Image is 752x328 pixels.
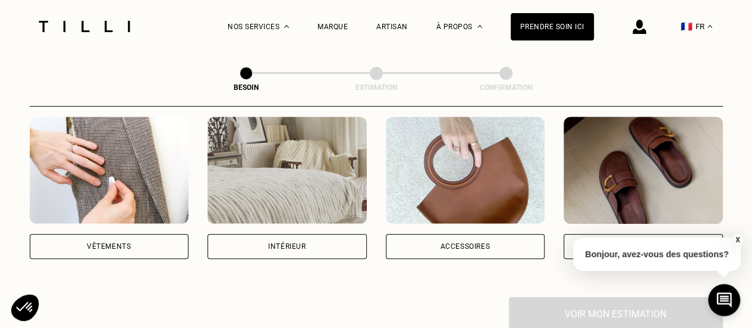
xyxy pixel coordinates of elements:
[386,117,545,224] img: Accessoires
[30,117,189,224] img: Vêtements
[511,13,594,40] a: Prendre soin ici
[87,243,131,250] div: Vêtements
[440,243,490,250] div: Accessoires
[376,23,408,31] a: Artisan
[207,117,367,224] img: Intérieur
[317,83,436,92] div: Estimation
[633,20,646,34] img: icône connexion
[564,117,723,224] img: Chaussures
[707,25,712,28] img: menu déroulant
[187,83,306,92] div: Besoin
[731,233,743,246] button: X
[446,83,565,92] div: Confirmation
[284,25,289,28] img: Menu déroulant
[477,25,482,28] img: Menu déroulant à propos
[573,238,741,271] p: Bonjour, avez-vous des questions?
[317,23,348,31] a: Marque
[681,21,693,32] span: 🇫🇷
[268,243,306,250] div: Intérieur
[34,21,134,32] img: Logo du service de couturière Tilli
